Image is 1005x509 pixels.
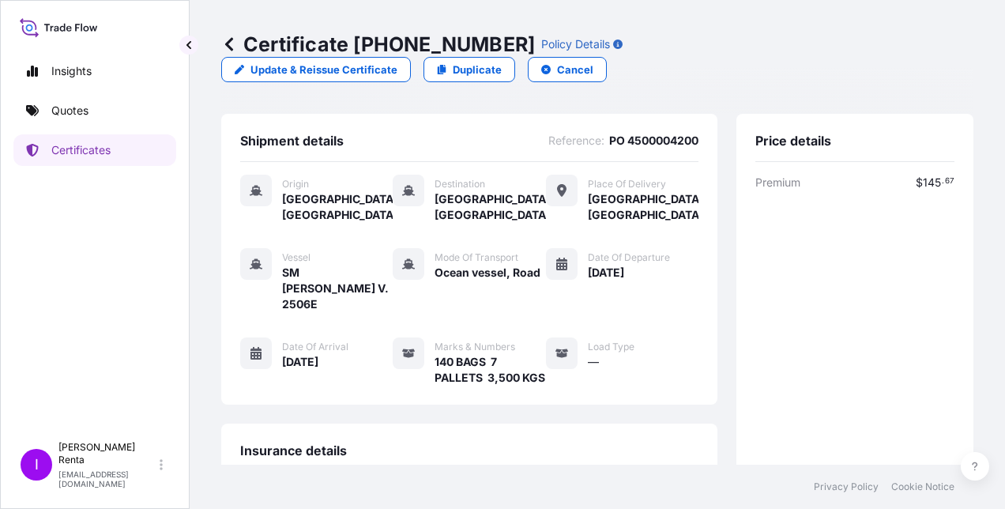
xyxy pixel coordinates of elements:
p: Update & Reissue Certificate [250,62,397,77]
span: SM [PERSON_NAME] V. 2506E [282,265,393,312]
p: Certificates [51,142,111,158]
a: Duplicate [423,57,515,82]
span: Destination [435,178,485,190]
a: Cookie Notice [891,481,954,493]
span: PO 4500004200 [609,133,698,149]
span: Date of Arrival [282,341,348,353]
span: Insurance details [240,443,347,458]
span: Shipment details [240,133,344,149]
span: $ [916,177,923,188]
p: [PERSON_NAME] Renta [58,441,156,466]
p: Cancel [557,62,593,77]
p: [EMAIL_ADDRESS][DOMAIN_NAME] [58,469,156,488]
p: Duplicate [453,62,502,77]
span: — [588,354,599,370]
a: Quotes [13,95,176,126]
button: Cancel [528,57,607,82]
a: Certificates [13,134,176,166]
span: [GEOGRAPHIC_DATA], [GEOGRAPHIC_DATA] [435,191,545,223]
span: 67 [945,179,954,184]
a: Insights [13,55,176,87]
span: Mode of Transport [435,251,518,264]
span: [GEOGRAPHIC_DATA], [GEOGRAPHIC_DATA] [282,191,393,223]
span: 140 BAGS 7 PALLETS 3,500 KGS [435,354,545,386]
span: 145 [923,177,941,188]
p: Certificate [PHONE_NUMBER] [221,32,535,57]
span: Premium [755,175,800,190]
p: Quotes [51,103,88,119]
span: Price details [755,133,831,149]
span: Place of Delivery [588,178,666,190]
span: Reference : [548,133,604,149]
span: [DATE] [282,354,318,370]
span: I [35,457,39,473]
a: Privacy Policy [814,481,879,493]
span: Date of Departure [588,251,670,264]
span: Ocean vessel, Road [435,265,540,281]
span: Load Type [588,341,634,353]
p: Policy Details [541,36,610,52]
a: Update & Reissue Certificate [221,57,411,82]
span: [DATE] [588,265,624,281]
p: Insights [51,63,92,79]
span: Vessel [282,251,311,264]
span: . [942,179,944,184]
span: Origin [282,178,309,190]
span: Marks & Numbers [435,341,515,353]
span: [GEOGRAPHIC_DATA], [GEOGRAPHIC_DATA] [588,191,698,223]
